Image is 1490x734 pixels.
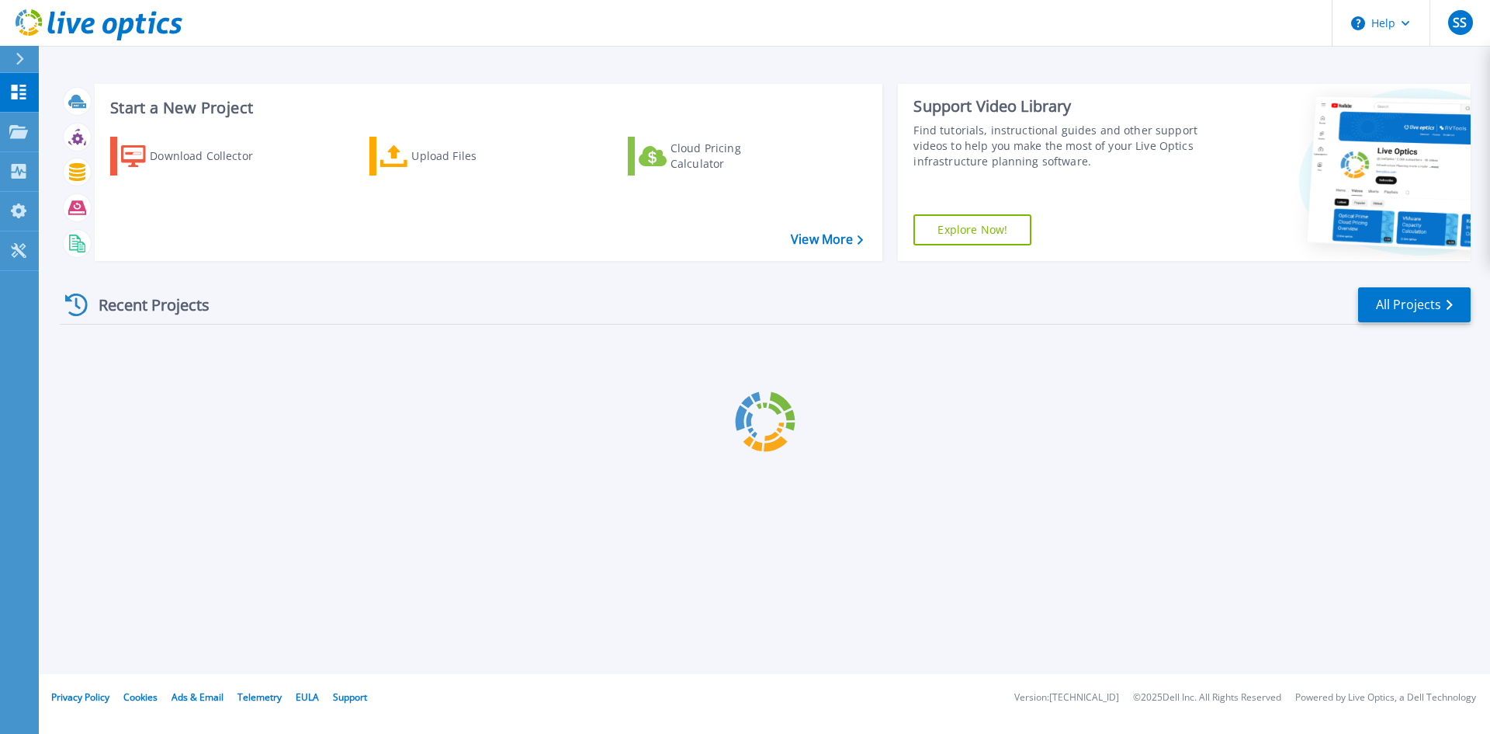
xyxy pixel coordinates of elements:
a: View More [791,232,863,247]
a: Cloud Pricing Calculator [628,137,801,176]
a: Support [333,691,367,704]
a: EULA [296,691,319,704]
div: Recent Projects [60,286,230,324]
h3: Start a New Project [110,99,863,117]
a: All Projects [1358,287,1471,322]
span: SS [1453,16,1467,29]
a: Cookies [123,691,158,704]
div: Find tutorials, instructional guides and other support videos to help you make the most of your L... [913,123,1205,169]
li: © 2025 Dell Inc. All Rights Reserved [1133,693,1281,703]
a: Upload Files [369,137,542,176]
li: Version: [TECHNICAL_ID] [1014,693,1119,703]
a: Download Collector [110,137,283,176]
li: Powered by Live Optics, a Dell Technology [1295,693,1476,703]
div: Download Collector [150,141,274,172]
div: Upload Files [411,141,535,172]
div: Cloud Pricing Calculator [670,141,795,172]
div: Support Video Library [913,96,1205,117]
a: Explore Now! [913,214,1031,245]
a: Telemetry [237,691,282,704]
a: Privacy Policy [51,691,109,704]
a: Ads & Email [172,691,223,704]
